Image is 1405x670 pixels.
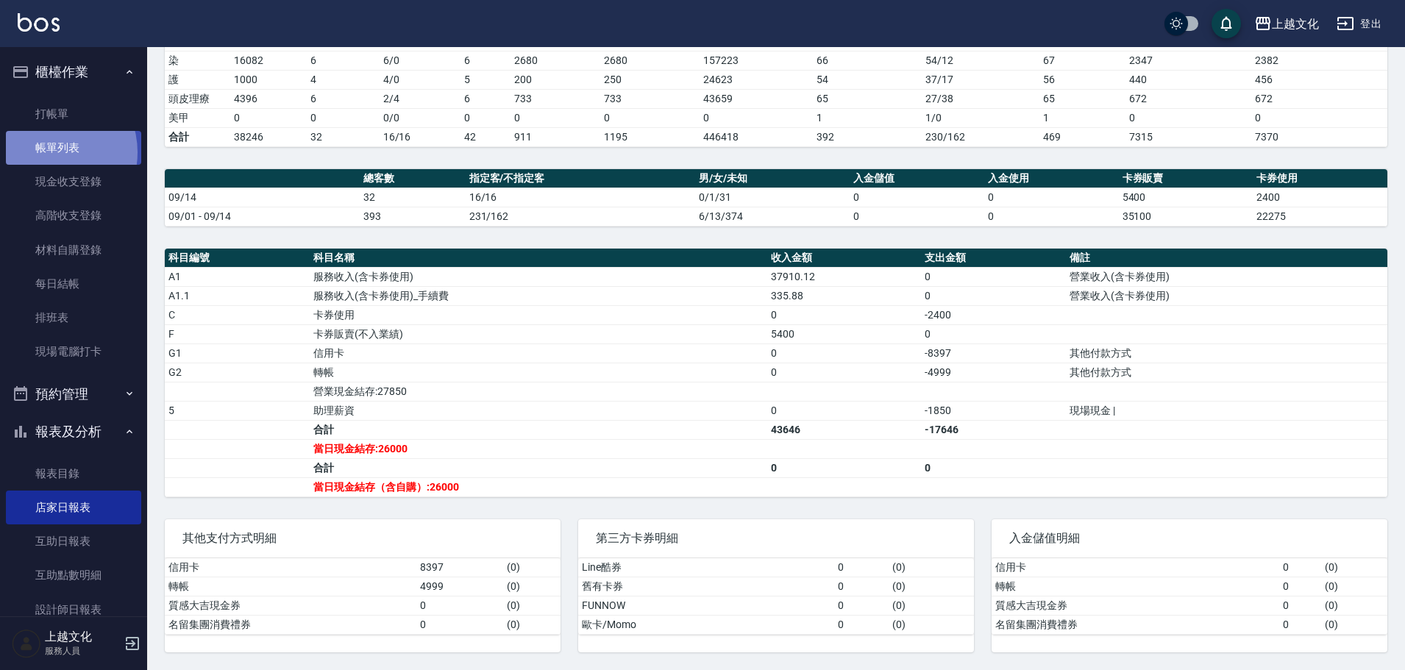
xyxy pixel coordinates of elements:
[992,577,1279,596] td: 轉帳
[511,89,600,108] td: 733
[165,127,230,146] td: 合計
[921,305,1066,324] td: -2400
[1125,51,1252,70] td: 2347
[767,267,921,286] td: 37910.12
[503,577,561,596] td: ( 0 )
[416,615,503,634] td: 0
[182,531,543,546] span: 其他支付方式明細
[45,644,120,657] p: 服務人員
[230,70,307,89] td: 1000
[767,249,921,268] th: 收入金額
[165,363,310,382] td: G2
[1009,531,1370,546] span: 入金儲值明細
[360,207,466,226] td: 393
[310,343,767,363] td: 信用卡
[6,491,141,524] a: 店家日報表
[1321,577,1387,596] td: ( 0 )
[511,70,600,89] td: 200
[850,188,984,207] td: 0
[466,188,696,207] td: 16/16
[992,558,1279,577] td: 信用卡
[460,89,511,108] td: 6
[700,89,812,108] td: 43659
[307,70,380,89] td: 4
[6,524,141,558] a: 互助日報表
[889,596,974,615] td: ( 0 )
[1125,70,1252,89] td: 440
[1251,89,1387,108] td: 672
[889,577,974,596] td: ( 0 )
[695,169,850,188] th: 男/女/未知
[600,70,700,89] td: 250
[380,89,461,108] td: 2 / 4
[992,615,1279,634] td: 名留集團消費禮券
[984,207,1119,226] td: 0
[460,51,511,70] td: 6
[767,286,921,305] td: 335.88
[813,89,922,108] td: 65
[307,89,380,108] td: 6
[767,343,921,363] td: 0
[922,127,1039,146] td: 230/162
[921,267,1066,286] td: 0
[813,108,922,127] td: 1
[460,108,511,127] td: 0
[921,420,1066,439] td: -17646
[700,108,812,127] td: 0
[503,558,561,577] td: ( 0 )
[165,169,1387,227] table: a dense table
[1119,169,1253,188] th: 卡券販賣
[360,169,466,188] th: 總客數
[18,13,60,32] img: Logo
[6,457,141,491] a: 報表目錄
[310,267,767,286] td: 服務收入(含卡券使用)
[921,343,1066,363] td: -8397
[921,401,1066,420] td: -1850
[165,249,1387,497] table: a dense table
[695,207,850,226] td: 6/13/374
[813,70,922,89] td: 54
[416,577,503,596] td: 4999
[1321,558,1387,577] td: ( 0 )
[984,169,1119,188] th: 入金使用
[1279,615,1322,634] td: 0
[6,165,141,199] a: 現金收支登錄
[1119,207,1253,226] td: 35100
[6,335,141,368] a: 現場電腦打卡
[1321,596,1387,615] td: ( 0 )
[310,324,767,343] td: 卡券販賣(不入業績)
[165,249,310,268] th: 科目編號
[1251,51,1387,70] td: 2382
[6,558,141,592] a: 互助點數明細
[165,615,416,634] td: 名留集團消費禮券
[460,70,511,89] td: 5
[165,267,310,286] td: A1
[466,169,696,188] th: 指定客/不指定客
[165,558,561,635] table: a dense table
[503,596,561,615] td: ( 0 )
[596,531,956,546] span: 第三方卡券明細
[889,615,974,634] td: ( 0 )
[6,53,141,91] button: 櫃檯作業
[380,127,461,146] td: 16/16
[165,596,416,615] td: 質感大吉現金券
[1279,596,1322,615] td: 0
[578,596,834,615] td: FUNNOW
[230,89,307,108] td: 4396
[850,169,984,188] th: 入金儲值
[767,305,921,324] td: 0
[1066,286,1387,305] td: 營業收入(含卡券使用)
[1279,577,1322,596] td: 0
[1248,9,1325,39] button: 上越文化
[310,249,767,268] th: 科目名稱
[360,188,466,207] td: 32
[165,343,310,363] td: G1
[921,249,1066,268] th: 支出金額
[416,558,503,577] td: 8397
[12,629,41,658] img: Person
[165,286,310,305] td: A1.1
[1251,108,1387,127] td: 0
[165,188,360,207] td: 09/14
[511,108,600,127] td: 0
[416,596,503,615] td: 0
